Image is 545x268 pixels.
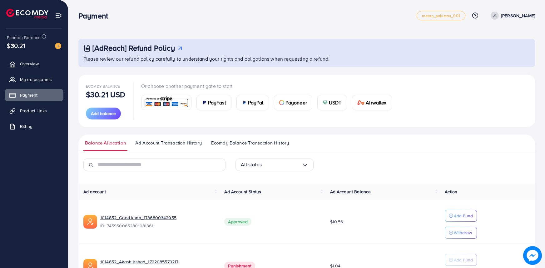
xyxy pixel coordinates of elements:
[5,73,63,86] a: My ad accounts
[445,189,457,195] span: Action
[5,104,63,117] a: Product Links
[20,108,47,114] span: Product Links
[83,189,106,195] span: Ad account
[279,100,284,105] img: card
[100,223,214,229] span: ID: 7459500652801081361
[100,259,214,265] a: 1014852_Akash Irshad_1722085579217
[20,61,39,67] span: Overview
[135,139,202,146] span: Ad Account Transaction History
[7,41,25,50] span: $30.21
[55,43,61,49] img: image
[488,12,535,20] a: [PERSON_NAME]
[235,159,314,171] div: Search for option
[211,139,289,146] span: Ecomdy Balance Transaction History
[5,89,63,101] a: Payment
[141,95,191,110] a: card
[224,218,251,226] span: Approved
[5,120,63,133] a: Billing
[357,100,365,105] img: card
[241,160,262,169] span: All status
[445,227,477,239] button: Withdraw
[92,43,175,53] h3: [AdReach] Refund Policy
[91,110,116,117] span: Add balance
[143,96,189,109] img: card
[5,58,63,70] a: Overview
[7,34,41,41] span: Ecomdy Balance
[317,95,347,110] a: cardUSDT
[202,100,207,105] img: card
[330,189,371,195] span: Ad Account Balance
[224,189,261,195] span: Ad Account Status
[20,76,52,83] span: My ad accounts
[6,9,48,18] img: logo
[100,215,214,229] div: <span class='underline'>1014852_Good khan_1736800342055</span></br>7459500652801081361
[55,12,62,19] img: menu
[417,11,465,20] a: metap_pakistan_001
[445,254,477,266] button: Add Fund
[248,99,264,106] span: PayPal
[523,246,542,265] img: image
[454,256,473,264] p: Add Fund
[83,55,531,63] p: Please review our refund policy carefully to understand your rights and obligations when requesti...
[422,14,460,18] span: metap_pakistan_001
[141,82,397,90] p: Or choose another payment gate to start
[78,11,113,20] h3: Payment
[242,100,247,105] img: card
[330,219,343,225] span: $10.56
[85,139,126,146] span: Balance Allocation
[20,123,32,129] span: Billing
[329,99,342,106] span: USDT
[285,99,307,106] span: Payoneer
[274,95,312,110] a: cardPayoneer
[366,99,386,106] span: Airwallex
[501,12,535,19] p: [PERSON_NAME]
[323,100,328,105] img: card
[236,95,269,110] a: cardPayPal
[100,215,214,221] a: 1014852_Good khan_1736800342055
[445,210,477,222] button: Add Fund
[454,229,472,236] p: Withdraw
[262,160,302,169] input: Search for option
[196,95,231,110] a: cardPayFast
[86,91,126,98] p: $30.21 USD
[86,108,121,119] button: Add balance
[454,212,473,220] p: Add Fund
[208,99,226,106] span: PayFast
[20,92,37,98] span: Payment
[86,83,120,89] span: Ecomdy Balance
[352,95,392,110] a: cardAirwallex
[83,215,97,229] img: ic-ads-acc.e4c84228.svg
